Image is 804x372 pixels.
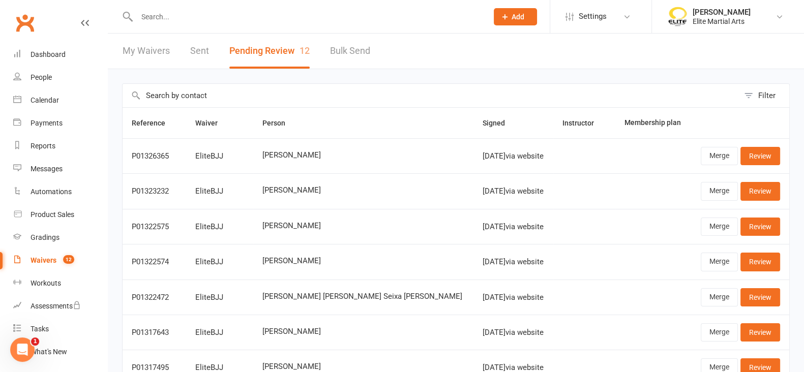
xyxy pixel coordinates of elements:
[483,117,516,129] button: Signed
[132,258,177,266] div: P01322574
[63,255,74,264] span: 12
[13,203,107,226] a: Product Sales
[31,50,66,58] div: Dashboard
[701,147,738,165] a: Merge
[262,362,464,371] span: [PERSON_NAME]
[13,43,107,66] a: Dashboard
[134,10,481,24] input: Search...
[31,279,61,287] div: Workouts
[190,34,209,69] a: Sent
[262,327,464,336] span: [PERSON_NAME]
[195,223,244,231] div: EliteBJJ
[740,182,780,200] a: Review
[693,17,751,26] div: Elite Martial Arts
[483,152,545,161] div: [DATE] via website
[740,323,780,342] a: Review
[10,337,35,362] iframe: Intercom live chat
[31,142,55,150] div: Reports
[483,293,545,302] div: [DATE] via website
[123,34,170,69] a: My Waivers
[13,249,107,272] a: Waivers 12
[330,34,370,69] a: Bulk Send
[31,256,56,264] div: Waivers
[483,187,545,196] div: [DATE] via website
[13,135,107,158] a: Reports
[13,318,107,340] a: Tasks
[31,165,63,173] div: Messages
[740,147,780,165] a: Review
[483,223,545,231] div: [DATE] via website
[13,272,107,295] a: Workouts
[195,187,244,196] div: EliteBJJ
[132,187,177,196] div: P01323232
[31,96,59,104] div: Calendar
[758,89,776,102] div: Filter
[13,226,107,249] a: Gradings
[132,223,177,231] div: P01322575
[12,10,38,36] a: Clubworx
[701,218,738,236] a: Merge
[31,325,49,333] div: Tasks
[195,328,244,337] div: EliteBJJ
[132,117,176,129] button: Reference
[562,119,605,127] span: Instructor
[132,119,176,127] span: Reference
[701,182,738,200] a: Merge
[483,328,545,337] div: [DATE] via website
[195,152,244,161] div: EliteBJJ
[483,119,516,127] span: Signed
[701,288,738,306] a: Merge
[31,73,52,81] div: People
[262,257,464,265] span: [PERSON_NAME]
[195,119,229,127] span: Waiver
[262,186,464,195] span: [PERSON_NAME]
[562,117,605,129] button: Instructor
[262,292,464,301] span: [PERSON_NAME] [PERSON_NAME] Seixa [PERSON_NAME]
[615,108,691,138] th: Membership plan
[740,253,780,271] a: Review
[494,8,537,25] button: Add
[13,158,107,180] a: Messages
[667,7,688,27] img: thumb_image1508806937.png
[740,288,780,306] a: Review
[701,253,738,271] a: Merge
[229,34,310,69] button: Pending Review12
[132,152,177,161] div: P01326365
[740,218,780,236] a: Review
[132,363,177,372] div: P01317495
[13,112,107,135] a: Payments
[579,5,607,28] span: Settings
[31,337,39,346] span: 1
[195,363,244,372] div: EliteBJJ
[31,188,72,196] div: Automations
[739,84,789,107] button: Filter
[262,151,464,160] span: [PERSON_NAME]
[300,45,310,56] span: 12
[13,66,107,89] a: People
[13,340,107,363] a: What's New
[31,233,59,241] div: Gradings
[483,363,545,372] div: [DATE] via website
[262,222,464,230] span: [PERSON_NAME]
[132,328,177,337] div: P01317643
[31,119,63,127] div: Payments
[31,210,74,219] div: Product Sales
[262,119,296,127] span: Person
[13,89,107,112] a: Calendar
[31,348,67,356] div: What's New
[195,258,244,266] div: EliteBJJ
[512,13,524,21] span: Add
[123,84,739,107] input: Search by contact
[132,293,177,302] div: P01322472
[13,295,107,318] a: Assessments
[195,293,244,302] div: EliteBJJ
[262,117,296,129] button: Person
[31,302,81,310] div: Assessments
[483,258,545,266] div: [DATE] via website
[693,8,751,17] div: [PERSON_NAME]
[701,323,738,342] a: Merge
[195,117,229,129] button: Waiver
[13,180,107,203] a: Automations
